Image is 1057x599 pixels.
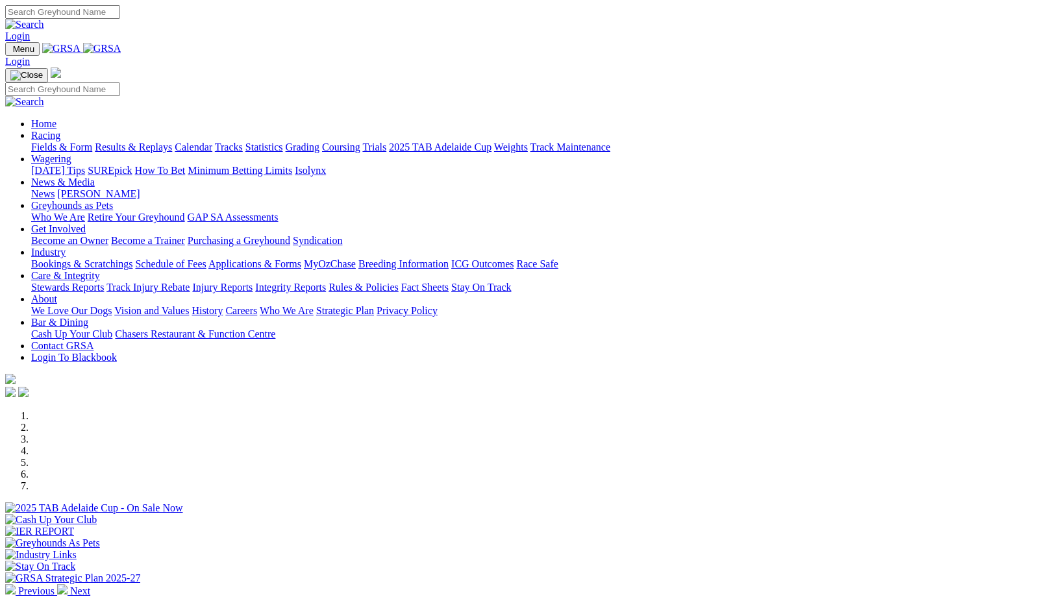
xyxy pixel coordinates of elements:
[5,96,44,108] img: Search
[5,42,40,56] button: Toggle navigation
[31,141,1052,153] div: Racing
[188,212,279,223] a: GAP SA Assessments
[5,56,30,67] a: Login
[5,585,57,596] a: Previous
[188,165,292,176] a: Minimum Betting Limits
[5,537,100,549] img: Greyhounds As Pets
[358,258,449,269] a: Breeding Information
[88,212,185,223] a: Retire Your Greyhound
[42,43,81,55] img: GRSA
[31,328,112,339] a: Cash Up Your Club
[5,572,140,584] img: GRSA Strategic Plan 2025-27
[111,235,185,246] a: Become a Trainer
[5,514,97,526] img: Cash Up Your Club
[95,141,172,153] a: Results & Replays
[31,165,85,176] a: [DATE] Tips
[31,141,92,153] a: Fields & Form
[13,44,34,54] span: Menu
[304,258,356,269] a: MyOzChase
[192,282,253,293] a: Injury Reports
[31,352,117,363] a: Login To Blackbook
[316,305,374,316] a: Strategic Plan
[114,305,189,316] a: Vision and Values
[31,223,86,234] a: Get Involved
[31,118,56,129] a: Home
[106,282,190,293] a: Track Injury Rebate
[31,270,100,281] a: Care & Integrity
[175,141,212,153] a: Calendar
[88,165,132,176] a: SUREpick
[293,235,342,246] a: Syndication
[5,526,74,537] img: IER REPORT
[295,165,326,176] a: Isolynx
[260,305,314,316] a: Who We Are
[31,212,1052,223] div: Greyhounds as Pets
[135,165,186,176] a: How To Bet
[31,177,95,188] a: News & Media
[5,549,77,561] img: Industry Links
[451,282,511,293] a: Stay On Track
[516,258,558,269] a: Race Safe
[245,141,283,153] a: Statistics
[494,141,528,153] a: Weights
[5,19,44,31] img: Search
[255,282,326,293] a: Integrity Reports
[377,305,438,316] a: Privacy Policy
[70,585,90,596] span: Next
[329,282,399,293] a: Rules & Policies
[5,68,48,82] button: Toggle navigation
[31,153,71,164] a: Wagering
[31,200,113,211] a: Greyhounds as Pets
[5,584,16,594] img: chevron-left-pager-white.svg
[31,258,132,269] a: Bookings & Scratchings
[5,5,120,19] input: Search
[362,141,386,153] a: Trials
[135,258,206,269] a: Schedule of Fees
[530,141,610,153] a: Track Maintenance
[389,141,491,153] a: 2025 TAB Adelaide Cup
[5,502,183,514] img: 2025 TAB Adelaide Cup - On Sale Now
[31,282,104,293] a: Stewards Reports
[31,235,108,246] a: Become an Owner
[322,141,360,153] a: Coursing
[5,31,30,42] a: Login
[31,235,1052,247] div: Get Involved
[215,141,243,153] a: Tracks
[31,188,1052,200] div: News & Media
[31,293,57,304] a: About
[188,235,290,246] a: Purchasing a Greyhound
[31,305,1052,317] div: About
[31,282,1052,293] div: Care & Integrity
[31,188,55,199] a: News
[192,305,223,316] a: History
[10,70,43,80] img: Close
[31,258,1052,270] div: Industry
[31,328,1052,340] div: Bar & Dining
[18,585,55,596] span: Previous
[115,328,275,339] a: Chasers Restaurant & Function Centre
[208,258,301,269] a: Applications & Forms
[5,374,16,384] img: logo-grsa-white.png
[31,165,1052,177] div: Wagering
[31,305,112,316] a: We Love Our Dogs
[51,67,61,78] img: logo-grsa-white.png
[5,82,120,96] input: Search
[286,141,319,153] a: Grading
[451,258,514,269] a: ICG Outcomes
[5,561,75,572] img: Stay On Track
[57,188,140,199] a: [PERSON_NAME]
[31,212,85,223] a: Who We Are
[5,387,16,397] img: facebook.svg
[83,43,121,55] img: GRSA
[31,247,66,258] a: Industry
[401,282,449,293] a: Fact Sheets
[31,317,88,328] a: Bar & Dining
[31,130,60,141] a: Racing
[31,340,93,351] a: Contact GRSA
[57,584,68,594] img: chevron-right-pager-white.svg
[225,305,257,316] a: Careers
[57,585,90,596] a: Next
[18,387,29,397] img: twitter.svg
